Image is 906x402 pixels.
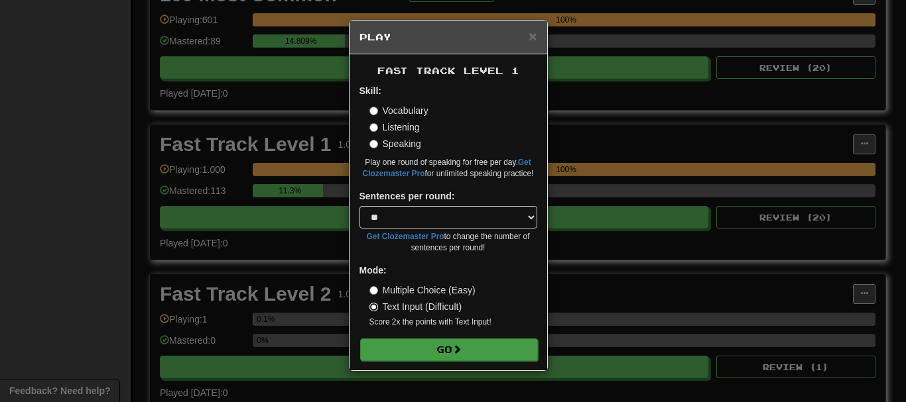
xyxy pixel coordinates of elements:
[529,28,537,44] span: ×
[369,140,378,148] input: Speaking
[359,265,387,276] strong: Mode:
[369,104,428,117] label: Vocabulary
[529,29,537,43] button: Close
[369,283,476,297] label: Multiple Choice (Easy)
[360,338,538,361] button: Go
[359,157,537,179] small: Play one round of speaking for free per day. for unlimited speaking practice!
[369,137,421,150] label: Speaking
[369,123,378,132] input: Listening
[369,121,420,134] label: Listening
[377,65,519,76] span: Fast Track Level 1
[369,317,537,328] small: Score 2x the points with Text Input !
[369,303,378,311] input: Text Input (Difficult)
[359,189,455,203] label: Sentences per round:
[367,232,444,241] a: Get Clozemaster Pro
[369,300,462,313] label: Text Input (Difficult)
[359,85,381,96] strong: Skill:
[359,30,537,44] h5: Play
[359,231,537,254] small: to change the number of sentences per round!
[369,107,378,115] input: Vocabulary
[369,286,378,295] input: Multiple Choice (Easy)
